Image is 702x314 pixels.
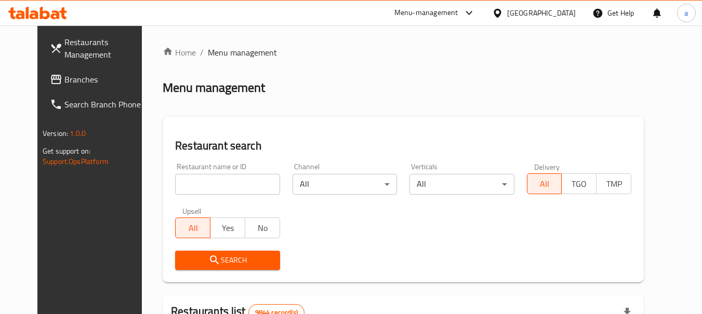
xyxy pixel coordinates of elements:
[566,176,592,192] span: TGO
[249,221,276,236] span: No
[210,217,245,238] button: Yes
[163,46,196,59] a: Home
[409,174,514,195] div: All
[394,7,458,19] div: Menu-management
[601,176,627,192] span: TMP
[507,7,576,19] div: [GEOGRAPHIC_DATA]
[200,46,204,59] li: /
[64,36,147,61] span: Restaurants Management
[70,127,86,140] span: 1.0.0
[293,174,397,195] div: All
[43,144,90,158] span: Get support on:
[175,217,210,238] button: All
[245,217,280,238] button: No
[42,67,155,92] a: Branches
[182,207,202,214] label: Upsell
[175,138,631,154] h2: Restaurant search
[183,254,271,267] span: Search
[215,221,241,236] span: Yes
[534,163,560,170] label: Delivery
[175,251,280,270] button: Search
[163,46,644,59] nav: breadcrumb
[64,73,147,86] span: Branches
[596,173,631,194] button: TMP
[163,79,265,96] h2: Menu management
[43,127,68,140] span: Version:
[43,155,109,168] a: Support.OpsPlatform
[64,98,147,111] span: Search Branch Phone
[208,46,277,59] span: Menu management
[532,176,558,192] span: All
[684,7,688,19] span: a
[561,173,597,194] button: TGO
[180,221,206,236] span: All
[175,174,280,195] input: Search for restaurant name or ID..
[527,173,562,194] button: All
[42,30,155,67] a: Restaurants Management
[42,92,155,117] a: Search Branch Phone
